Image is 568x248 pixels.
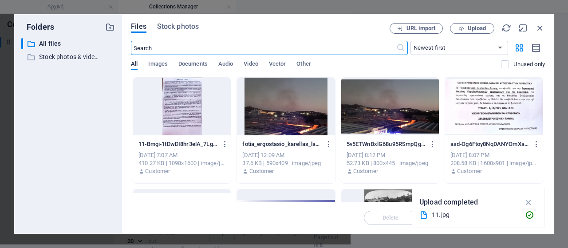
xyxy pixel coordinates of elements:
i: Create new folder [105,22,115,32]
span: Audio [218,59,233,71]
span: Files [131,21,146,32]
p: Customer [145,167,170,175]
div: Stock photos & videos [21,51,115,63]
div: [DATE] 8:12 PM [347,151,434,159]
div: [DATE] 8:07 PM [450,151,537,159]
span: All [131,59,138,71]
span: Stock photos [157,21,199,32]
p: Folders [21,21,54,33]
span: Video [244,59,258,71]
div: 37.6 KB | 590x409 | image/jpeg [242,159,329,167]
div: 11.jpg [432,210,518,220]
div: 208.58 KB | 1600x901 | image/jpeg [450,159,537,167]
p: Customer [353,167,378,175]
div: 410.27 KB | 1098x1600 | image/jpeg [138,159,225,167]
p: Stock photos & videos [39,52,99,62]
p: Displays only files that are not in use on the website. Files added during this session can still... [513,60,545,68]
p: fotia_ergostasio_karellas_lavrio-P95MznlS9tDuV0rB3ZLEBg.jpg [242,140,321,148]
div: 52.73 KB | 800x445 | image/jpeg [347,159,434,167]
i: Close [535,23,545,33]
span: Other [296,59,311,71]
p: Upload completed [419,197,478,208]
span: Images [148,59,168,71]
span: Upload [468,26,486,31]
div: [DATE] 12:09 AM [242,151,329,159]
div: ​ [21,38,23,49]
p: 5v5ETWnBxlG68u95RSmpQg.jpg [347,140,426,148]
button: Upload [450,23,494,34]
i: Reload [501,23,511,33]
p: asd-Og6Ftoy8NqDANYOmXaKTjg.jpg [450,140,529,148]
span: URL import [406,26,435,31]
button: URL import [390,23,443,34]
div: Stock photos & videos [21,51,99,63]
p: Customer [457,167,482,175]
p: Customer [249,167,274,175]
div: [DATE] 7:07 AM [138,151,225,159]
span: Vector [269,59,286,71]
i: Minimize [518,23,528,33]
span: Documents [178,59,208,71]
p: 11-Bmgi-1tDwDI8hr3elA_7Lg.jpg [138,140,217,148]
input: Search [131,41,396,55]
p: All files [39,39,99,49]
